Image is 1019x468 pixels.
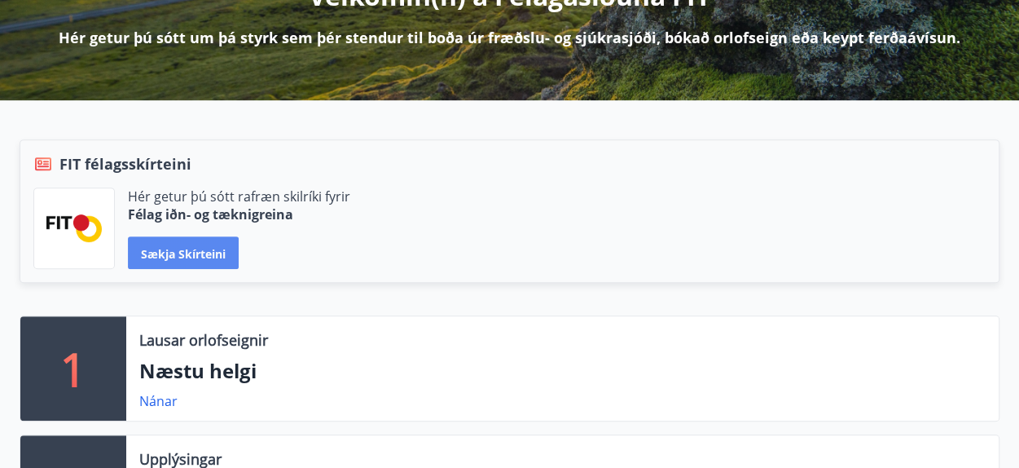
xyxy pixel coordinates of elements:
font: Sækja skírteini [141,245,226,261]
font: FIT félagsskírteini [59,154,191,174]
font: Nánar [139,392,178,410]
img: FPQVkF9lTnNbbaRSFyT17YYeljoOGk5m51IhT0bO.png [46,214,102,241]
font: Hér getur þú sótt rafræn skilríki fyrir [128,188,350,205]
font: Lausar orlofseignir [139,330,268,350]
font: 1 [60,338,86,400]
font: Næstu helgi [139,357,257,384]
font: Hér getur þú sótt um þá styrk sem þér stendur til boða úr fræðslu- og sjúkrasjóði, bókað orlofsei... [59,28,960,47]
button: Sækja skírteini [128,236,239,269]
font: Félag iðn- og tæknigreina [128,205,293,223]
